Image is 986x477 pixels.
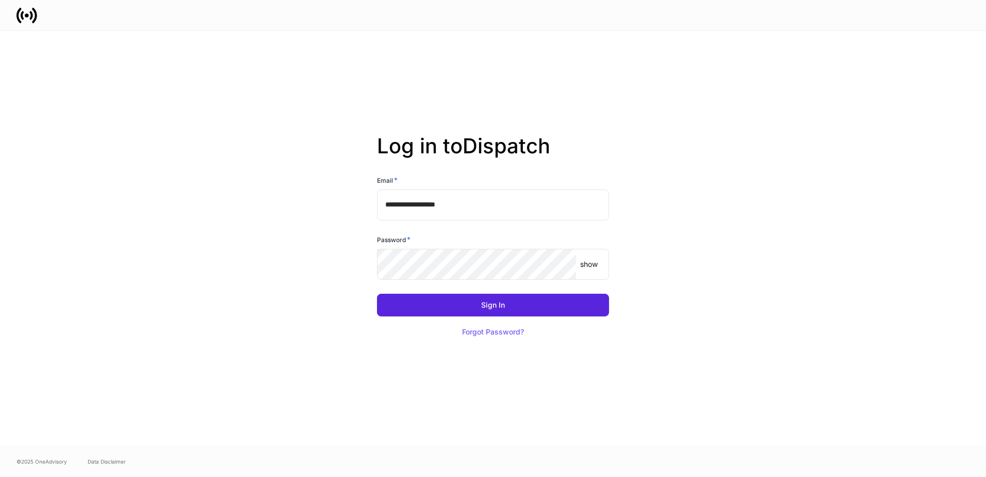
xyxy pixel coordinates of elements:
button: Forgot Password? [449,321,537,343]
h6: Email [377,175,398,185]
div: Sign In [481,301,505,309]
a: Data Disclaimer [88,457,126,466]
h2: Log in to Dispatch [377,134,609,175]
div: Forgot Password? [462,328,524,336]
button: Sign In [377,294,609,316]
h6: Password [377,234,410,245]
p: show [580,259,598,269]
span: © 2025 OneAdvisory [17,457,67,466]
